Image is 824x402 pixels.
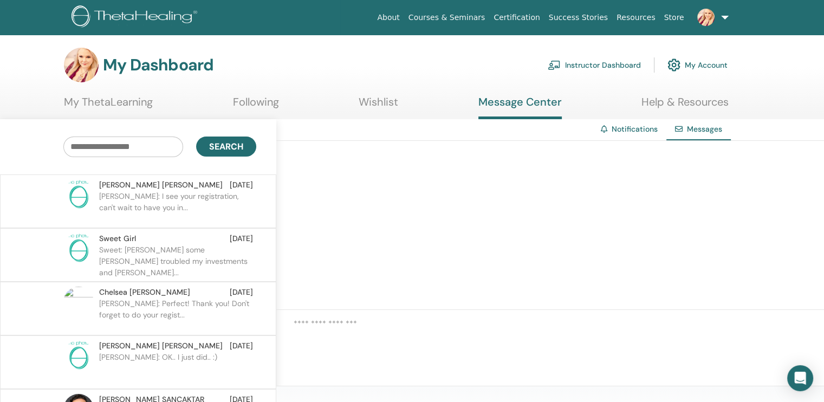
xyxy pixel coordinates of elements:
span: [PERSON_NAME] [PERSON_NAME] [99,179,223,191]
span: Search [209,141,243,152]
a: Notifications [612,124,658,134]
p: [PERSON_NAME]: I see your registration, can't wait to have you in... [99,191,256,223]
img: default.jpg [697,9,715,26]
a: Courses & Seminars [404,8,490,28]
p: [PERSON_NAME]: OK.. I just did.. :) [99,352,256,384]
a: Following [233,95,279,116]
img: no-photo.png [63,179,94,210]
img: logo.png [72,5,201,30]
a: Instructor Dashboard [548,53,641,77]
span: [DATE] [230,340,253,352]
span: [DATE] [230,179,253,191]
h3: My Dashboard [103,55,213,75]
div: Open Intercom Messenger [787,365,813,391]
a: Store [660,8,689,28]
button: Search [196,137,256,157]
a: My ThetaLearning [64,95,153,116]
p: [PERSON_NAME]: Perfect! Thank you! Don't forget to do your regist... [99,298,256,330]
a: My Account [667,53,728,77]
a: Message Center [478,95,562,119]
img: cog.svg [667,56,680,74]
a: Help & Resources [641,95,729,116]
span: Chelsea [PERSON_NAME] [99,287,190,298]
span: [DATE] [230,287,253,298]
img: no-photo.png [63,340,94,371]
a: About [373,8,404,28]
span: Sweet Girl [99,233,136,244]
img: default.jpg [64,48,99,82]
img: no-photo.png [63,233,94,263]
span: [PERSON_NAME] [PERSON_NAME] [99,340,223,352]
span: [DATE] [230,233,253,244]
a: Success Stories [544,8,612,28]
img: default.jpg [63,287,94,317]
a: Wishlist [359,95,398,116]
a: Certification [489,8,544,28]
a: Resources [612,8,660,28]
img: chalkboard-teacher.svg [548,60,561,70]
span: Messages [687,124,722,134]
p: Sweet: [PERSON_NAME] some [PERSON_NAME] troubled my investments and [PERSON_NAME]... [99,244,256,277]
